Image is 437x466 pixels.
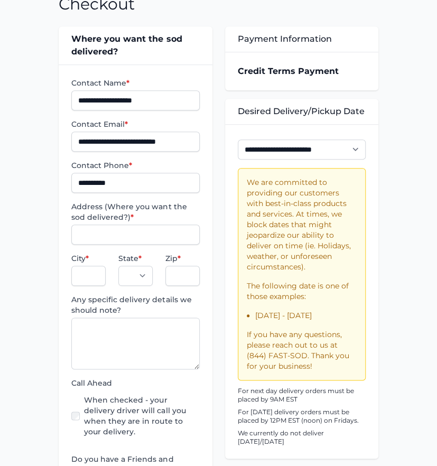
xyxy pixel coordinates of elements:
[247,177,357,272] p: We are committed to providing our customers with best-in-class products and services. At times, w...
[238,66,339,76] strong: Credit Terms Payment
[71,294,199,315] label: Any specific delivery details we should note?
[225,99,378,124] div: Desired Delivery/Pickup Date
[71,160,199,171] label: Contact Phone
[71,201,199,222] label: Address (Where you want the sod delivered?)
[225,26,378,52] div: Payment Information
[71,253,106,264] label: City
[238,387,366,404] p: For next day delivery orders must be placed by 9AM EST
[255,310,357,321] li: [DATE] - [DATE]
[247,281,357,302] p: The following date is one of those examples:
[71,378,199,388] label: Call Ahead
[84,395,199,437] label: When checked - your delivery driver will call you when they are in route to your delivery.
[118,253,153,264] label: State
[165,253,200,264] label: Zip
[71,78,199,88] label: Contact Name
[238,408,366,425] p: For [DATE] delivery orders must be placed by 12PM EST (noon) on Fridays.
[59,26,212,64] div: Where you want the sod delivered?
[238,429,366,446] p: We currently do not deliver [DATE]/[DATE]
[71,119,199,129] label: Contact Email
[247,329,357,371] p: If you have any questions, please reach out to us at (844) FAST-SOD. Thank you for your business!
